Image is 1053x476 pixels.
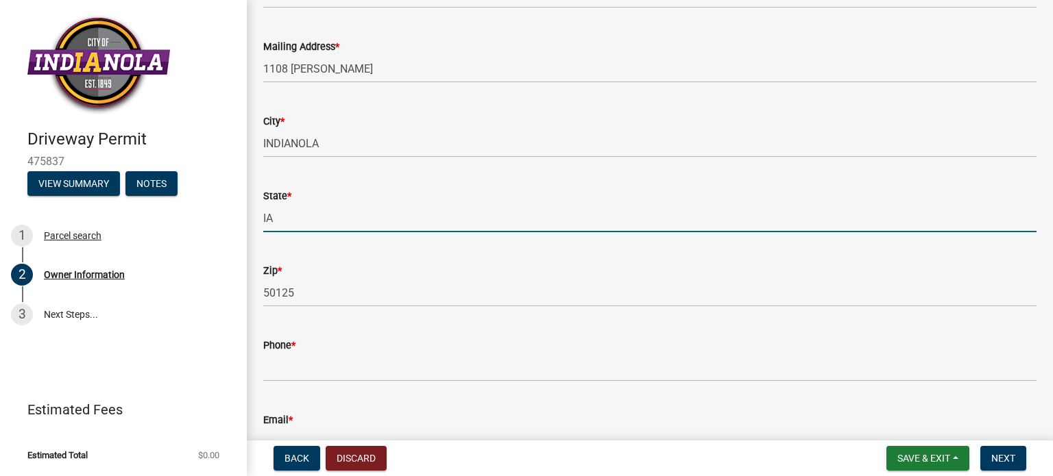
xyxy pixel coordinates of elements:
label: Mailing Address [263,42,339,52]
label: Email [263,416,293,425]
span: $0.00 [198,451,219,460]
span: 475837 [27,155,219,168]
a: Estimated Fees [11,396,225,423]
h4: Driveway Permit [27,129,236,149]
label: Phone [263,341,295,351]
wm-modal-confirm: Summary [27,179,120,190]
div: 3 [11,303,33,325]
label: Zip [263,266,282,276]
button: Discard [326,446,387,471]
button: Next [980,446,1026,471]
button: Back [274,446,320,471]
span: Back [285,453,309,464]
label: City [263,117,285,127]
button: View Summary [27,171,120,196]
div: 2 [11,264,33,286]
span: Save & Exit [897,453,950,464]
div: Owner Information [44,270,125,279]
wm-modal-confirm: Notes [125,179,178,190]
button: Save & Exit [886,446,969,471]
span: Estimated Total [27,451,88,460]
span: Next [991,453,1015,464]
div: 1 [11,225,33,247]
button: Notes [125,171,178,196]
div: Parcel search [44,231,101,240]
img: City of Indianola, Iowa [27,14,170,115]
label: State [263,192,291,201]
